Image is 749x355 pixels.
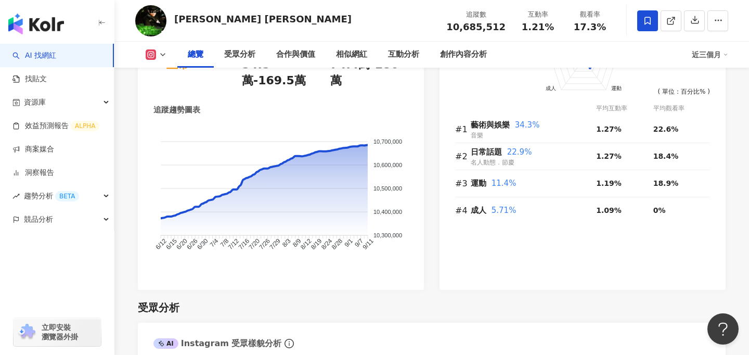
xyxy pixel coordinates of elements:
span: 1.27% [596,152,622,160]
iframe: Help Scout Beacon - Open [707,313,739,345]
div: 相似網紅 [336,48,367,61]
span: 18.4% [653,152,679,160]
text: 成人 [546,85,556,91]
tspan: 10,700,000 [373,138,402,145]
img: KOL Avatar [135,5,166,36]
span: 日常話題 [471,147,502,157]
a: searchAI 找網紅 [12,50,56,61]
div: 觀看率 [570,9,610,20]
div: 平均互動率 [596,104,653,113]
tspan: 7/16 [237,237,251,251]
span: 成人 [471,206,486,215]
div: 互動分析 [388,48,419,61]
tspan: 7/20 [248,237,262,251]
span: 立即安裝 瀏覽器外掛 [42,323,78,341]
tspan: 7/29 [268,237,282,251]
a: 找貼文 [12,74,47,84]
span: 11.4% [492,179,516,188]
span: 17.3% [574,22,606,32]
tspan: 6/30 [196,237,210,251]
tspan: 7/4 [209,237,220,248]
div: [PERSON_NAME] [PERSON_NAME] [174,12,352,26]
div: 總覽 [188,48,203,61]
div: #1 [455,123,471,136]
tspan: 8/9 [291,237,303,248]
tspan: 10,300,000 [373,232,402,238]
div: #3 [455,177,471,190]
span: 22.6% [653,125,679,133]
span: 22.9% [507,147,532,157]
tspan: 8/12 [299,237,313,251]
a: chrome extension立即安裝 瀏覽器外掛 [14,318,101,346]
span: 0% [653,206,666,214]
div: AI [153,338,178,349]
tspan: 7/12 [227,237,241,251]
div: #2 [455,150,471,163]
span: 競品分析 [24,208,53,231]
div: BETA [55,191,79,201]
div: 受眾分析 [224,48,255,61]
tspan: 9/7 [353,237,365,248]
a: 洞察報告 [12,168,54,178]
tspan: 8/28 [330,237,344,251]
tspan: 6/12 [154,237,169,251]
tspan: 10,600,000 [373,162,402,168]
text: 運動 [611,85,622,91]
div: 近三個月 [692,46,728,63]
tspan: 8/3 [281,237,292,248]
span: 1.19% [596,179,622,187]
span: info-circle [283,337,295,350]
span: 音樂 [471,132,483,139]
div: Instagram 受眾樣貌分析 [153,338,281,349]
span: 34.3% [515,120,540,130]
div: #4 [455,204,471,217]
div: 54.5萬-169.5萬 [242,57,320,89]
span: rise [12,193,20,200]
img: chrome extension [17,324,37,340]
tspan: 7/8 [219,237,230,248]
tspan: 10,400,000 [373,209,402,215]
tspan: 6/15 [164,237,178,251]
a: 商案媒合 [12,144,54,155]
span: 趨勢分析 [24,184,79,208]
span: 1.27% [596,125,622,133]
div: 創作內容分析 [440,48,487,61]
div: 合作與價值 [276,48,315,61]
div: 追蹤數 [446,9,506,20]
tspan: 10,500,000 [373,185,402,192]
div: 互動率 [518,9,558,20]
span: 10,685,512 [446,21,506,32]
span: 1.09% [596,206,622,214]
tspan: 8/24 [320,237,334,251]
a: 效益預測報告ALPHA [12,121,99,131]
tspan: 9/11 [361,237,375,251]
span: 18.9% [653,179,679,187]
span: 資源庫 [24,91,46,114]
div: 追蹤趨勢圖表 [153,105,200,116]
span: 運動 [471,179,486,188]
span: 藝術與娛樂 [471,120,510,130]
tspan: 8/19 [309,237,324,251]
tspan: 7/26 [258,237,272,251]
span: 5.71% [492,206,516,215]
tspan: 6/20 [175,237,189,251]
span: 名人動態．節慶 [471,159,514,166]
tspan: 6/26 [185,237,199,251]
div: 受眾分析 [138,300,179,315]
div: 平均觀看率 [653,104,710,113]
img: logo [8,14,64,34]
tspan: 9/1 [343,237,354,248]
span: 1.21% [522,22,554,32]
div: 74.4萬-186萬 [330,57,408,89]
